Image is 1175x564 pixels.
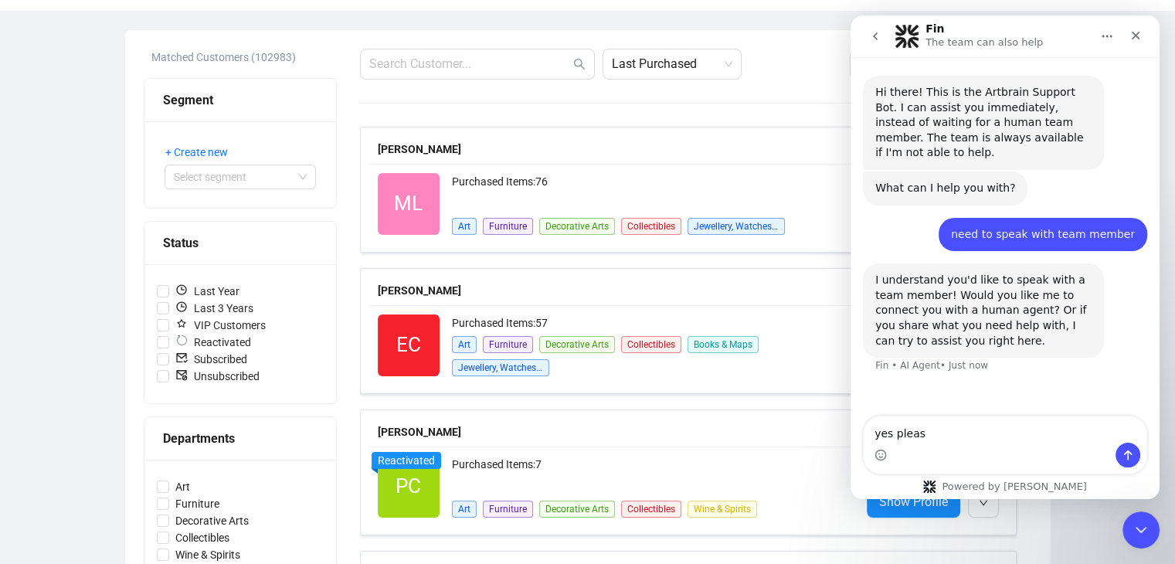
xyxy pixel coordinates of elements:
span: Furniture [483,218,533,235]
span: Wine & Spirits [688,501,757,518]
span: ML [394,188,423,219]
span: Art [452,336,477,353]
a: [PERSON_NAME]#105810MLPurchased Items:76ArtFurnitureDecorative ArtsCollectiblesJewellery, Watches... [360,127,1032,253]
div: Segment [163,90,318,110]
span: Decorative Arts [169,512,255,529]
span: VIP Customers [169,317,272,334]
span: search [573,58,586,70]
a: [PERSON_NAME]#105512ECPurchased Items:57ArtFurnitureDecorative ArtsCollectiblesBooks & MapsJewell... [360,268,1032,394]
span: PC [396,471,421,502]
span: Furniture [483,501,533,518]
span: Decorative Arts [539,218,615,235]
span: Wine & Spirits [169,546,246,563]
span: Art [452,218,477,235]
span: Art [169,478,196,495]
span: Furniture [169,495,226,512]
span: Collectibles [621,218,681,235]
div: Departments [163,429,318,448]
div: Status [163,233,318,253]
span: Last Purchased [612,49,732,79]
a: Show Profile [867,487,960,518]
a: [PERSON_NAME]#104864PCReactivatedPurchased Items:7ArtFurnitureDecorative ArtsCollectiblesWine & S... [360,409,1032,535]
span: Subscribed [169,351,253,368]
input: Search Customer... [369,55,570,73]
button: + Create new [165,140,240,165]
span: Reactivated [378,454,435,467]
span: down [979,498,988,508]
span: Jewellery, Watches & Designer [688,218,785,235]
span: Collectibles [621,501,681,518]
div: [PERSON_NAME] [378,282,949,299]
div: Purchased Items: 7 [452,456,848,487]
span: + Create new [165,144,228,161]
iframe: Intercom live chat [851,15,1160,499]
iframe: Intercom live chat [1122,511,1160,549]
span: Jewellery, Watches & Designer [452,359,549,376]
span: Books & Maps [688,336,759,353]
span: Decorative Arts [539,336,615,353]
span: Collectibles [169,529,236,546]
span: Show Profile [879,492,948,511]
span: Furniture [483,336,533,353]
span: Collectibles [621,336,681,353]
span: Last Year [169,283,246,300]
div: Purchased Items: 76 [452,173,848,204]
span: Reactivated [169,334,257,351]
span: EC [396,329,421,361]
span: Unsubscribed [169,368,266,385]
div: Purchased Items: 57 [452,314,848,334]
span: Art [452,501,477,518]
div: [PERSON_NAME] [378,141,949,158]
div: Matched Customers (102983) [151,49,337,66]
span: Last 3 Years [169,300,260,317]
div: [PERSON_NAME] [378,423,949,440]
span: Decorative Arts [539,501,615,518]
